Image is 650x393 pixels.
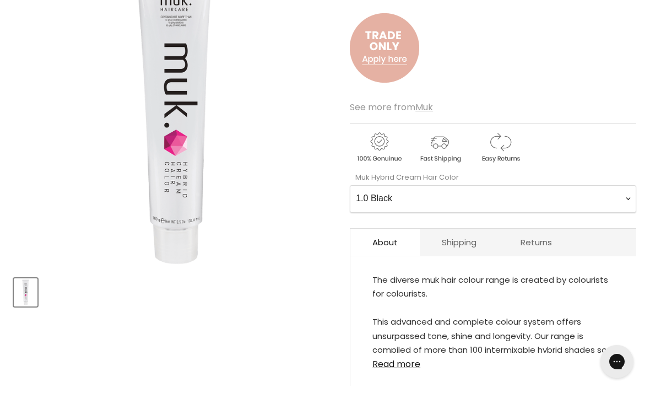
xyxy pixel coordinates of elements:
[420,229,499,256] a: Shipping
[410,131,469,164] img: shipping.gif
[372,353,614,369] a: Read more
[15,279,36,305] img: Muk Hybrid Cream Hair Color
[12,275,336,306] div: Product thumbnails
[350,229,420,256] a: About
[595,341,639,382] iframe: Gorgias live chat messenger
[350,101,433,114] span: See more from
[471,131,529,164] img: returns.gif
[350,2,419,94] img: to.png
[14,278,37,306] button: Muk Hybrid Cream Hair Color
[350,131,408,164] img: genuine.gif
[499,229,574,256] a: Returns
[415,101,433,114] a: Muk
[350,172,459,182] label: Muk Hybrid Cream Hair Color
